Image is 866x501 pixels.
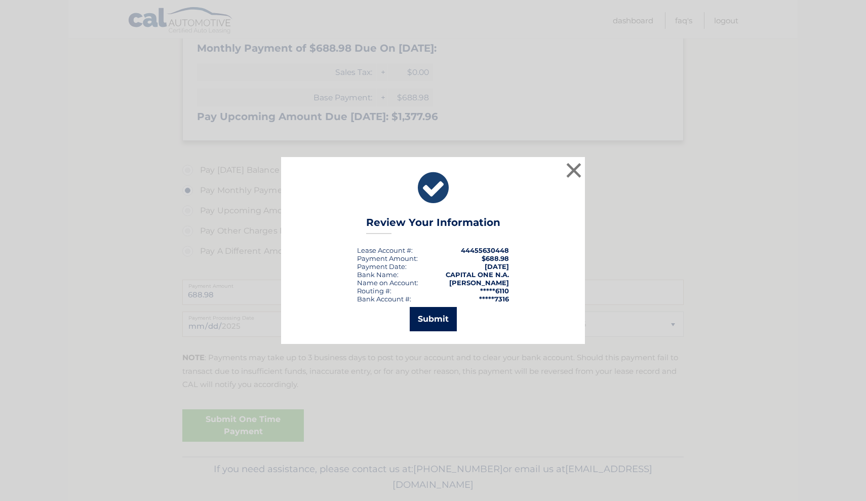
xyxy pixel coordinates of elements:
[366,216,500,234] h3: Review Your Information
[482,254,509,262] span: $688.98
[357,262,405,271] span: Payment Date
[485,262,509,271] span: [DATE]
[357,287,391,295] div: Routing #:
[410,307,457,331] button: Submit
[564,160,584,180] button: ×
[357,295,411,303] div: Bank Account #:
[357,279,418,287] div: Name on Account:
[461,246,509,254] strong: 44455630448
[446,271,509,279] strong: CAPITAL ONE N.A.
[357,254,418,262] div: Payment Amount:
[357,246,413,254] div: Lease Account #:
[357,271,399,279] div: Bank Name:
[357,262,407,271] div: :
[449,279,509,287] strong: [PERSON_NAME]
